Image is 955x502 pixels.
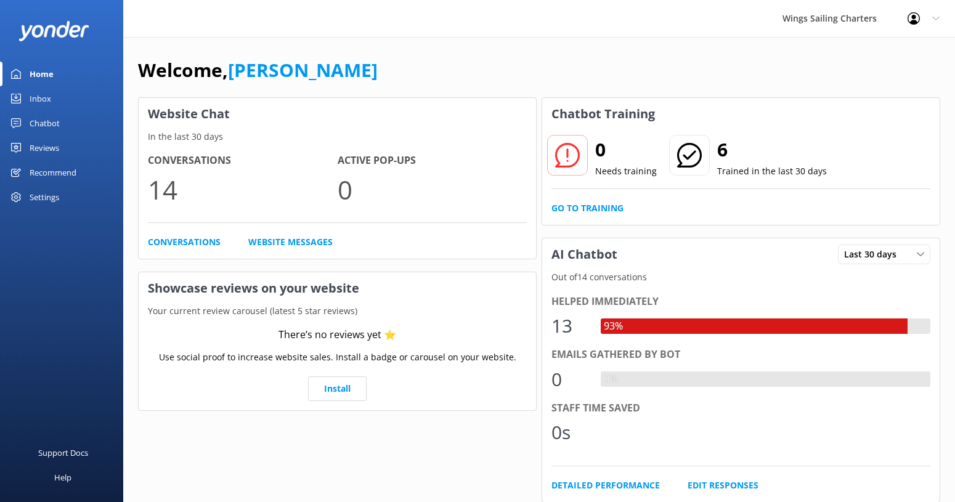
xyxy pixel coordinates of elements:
a: Install [308,376,367,401]
div: Help [54,465,71,490]
div: Support Docs [38,440,88,465]
a: Edit Responses [688,479,758,492]
h3: Website Chat [139,98,536,130]
div: 0% [601,371,620,387]
div: Reviews [30,136,59,160]
a: [PERSON_NAME] [228,57,378,83]
p: Use social proof to increase website sales. Install a badge or carousel on your website. [159,350,516,364]
div: 0s [551,418,588,447]
div: Recommend [30,160,76,185]
div: Staff time saved [551,400,930,416]
div: 13 [551,311,588,341]
a: Go to Training [551,201,624,215]
h1: Welcome, [138,55,378,85]
img: yonder-white-logo.png [18,21,89,41]
p: Trained in the last 30 days [717,164,827,178]
h2: 6 [717,135,827,164]
div: Emails gathered by bot [551,347,930,363]
a: Conversations [148,235,221,249]
p: Needs training [595,164,657,178]
h4: Conversations [148,153,338,169]
h3: Showcase reviews on your website [139,272,536,304]
div: There’s no reviews yet ⭐ [278,327,396,343]
p: Your current review carousel (latest 5 star reviews) [139,304,536,318]
p: In the last 30 days [139,130,536,144]
p: 0 [338,169,527,210]
div: 93% [601,318,626,334]
div: Chatbot [30,111,60,136]
p: 14 [148,169,338,210]
div: Helped immediately [551,294,930,310]
div: Inbox [30,86,51,111]
a: Detailed Performance [551,479,660,492]
div: Settings [30,185,59,209]
h3: AI Chatbot [542,238,627,270]
a: Website Messages [248,235,333,249]
div: 0 [551,365,588,394]
h2: 0 [595,135,657,164]
h4: Active Pop-ups [338,153,527,169]
h3: Chatbot Training [542,98,664,130]
div: Home [30,62,54,86]
span: Last 30 days [844,248,904,261]
p: Out of 14 conversations [542,270,940,284]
